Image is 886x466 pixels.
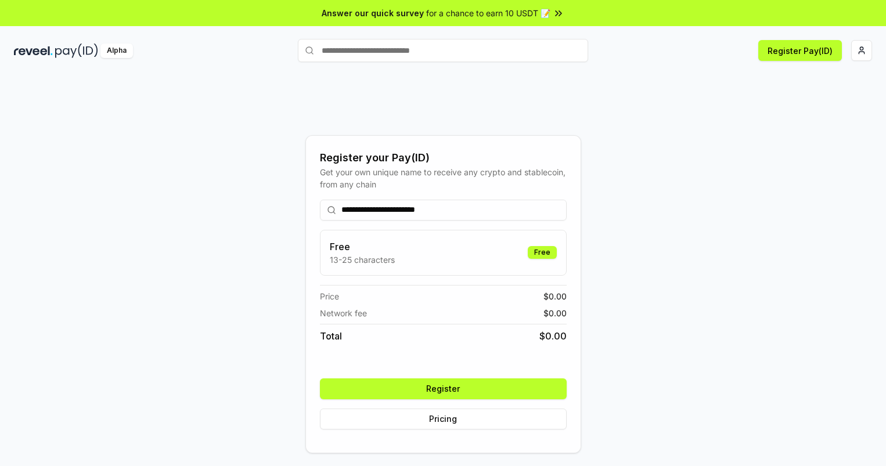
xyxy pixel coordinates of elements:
[322,7,424,19] span: Answer our quick survey
[100,44,133,58] div: Alpha
[14,44,53,58] img: reveel_dark
[320,290,339,302] span: Price
[543,290,567,302] span: $ 0.00
[758,40,842,61] button: Register Pay(ID)
[330,254,395,266] p: 13-25 characters
[426,7,550,19] span: for a chance to earn 10 USDT 📝
[55,44,98,58] img: pay_id
[320,409,567,429] button: Pricing
[320,329,342,343] span: Total
[528,246,557,259] div: Free
[320,378,567,399] button: Register
[330,240,395,254] h3: Free
[320,307,367,319] span: Network fee
[320,166,567,190] div: Get your own unique name to receive any crypto and stablecoin, from any chain
[320,150,567,166] div: Register your Pay(ID)
[543,307,567,319] span: $ 0.00
[539,329,567,343] span: $ 0.00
